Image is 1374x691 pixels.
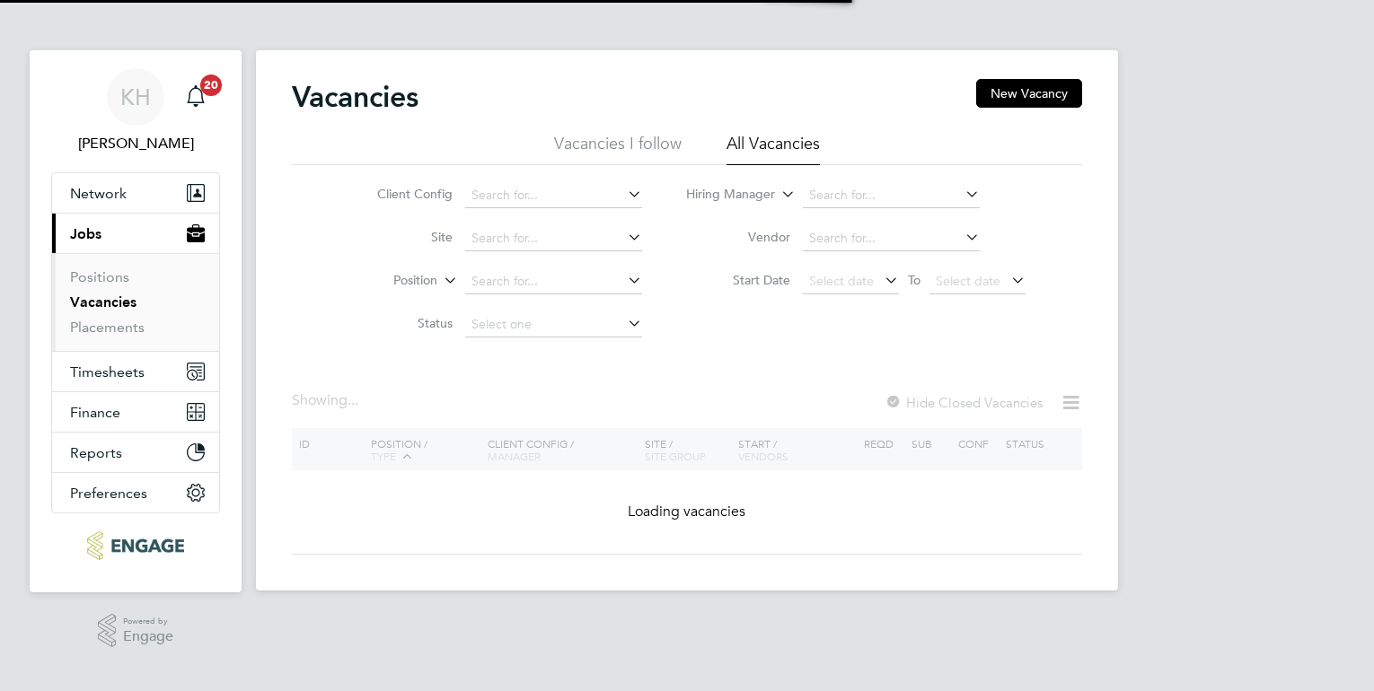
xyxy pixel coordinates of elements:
[687,229,790,245] label: Vendor
[123,614,173,629] span: Powered by
[70,225,101,242] span: Jobs
[98,614,174,648] a: Powered byEngage
[51,531,220,560] a: Go to home page
[70,185,127,202] span: Network
[70,268,129,285] a: Positions
[334,272,437,290] label: Position
[52,392,219,432] button: Finance
[465,183,642,208] input: Search for...
[120,85,151,109] span: KH
[672,186,775,204] label: Hiring Manager
[803,226,980,251] input: Search for...
[178,68,214,126] a: 20
[52,173,219,213] button: Network
[52,352,219,391] button: Timesheets
[554,133,682,165] li: Vacancies I follow
[87,531,183,560] img: ncclondon-logo-retina.png
[70,485,147,502] span: Preferences
[52,473,219,512] button: Preferences
[348,391,358,409] span: ...
[51,68,220,154] a: KH[PERSON_NAME]
[885,394,1043,411] label: Hide Closed Vacancies
[292,391,362,410] div: Showing
[809,273,874,289] span: Select date
[687,272,790,288] label: Start Date
[70,319,145,336] a: Placements
[903,268,926,292] span: To
[52,433,219,472] button: Reports
[349,229,453,245] label: Site
[727,133,820,165] li: All Vacancies
[123,629,173,644] span: Engage
[349,186,453,202] label: Client Config
[465,226,642,251] input: Search for...
[70,444,122,461] span: Reports
[51,133,220,154] span: Kirsty Hanmore
[349,315,453,331] label: Status
[52,214,219,253] button: Jobs
[803,183,980,208] input: Search for...
[70,404,120,421] span: Finance
[936,273,1000,289] span: Select date
[292,79,418,115] h2: Vacancies
[976,79,1082,108] button: New Vacancy
[70,363,145,380] span: Timesheets
[30,50,242,592] nav: Main navigation
[465,312,642,337] input: Select one
[70,293,137,311] a: Vacancies
[465,269,642,294] input: Search for...
[200,74,222,96] span: 20
[52,253,219,351] div: Jobs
